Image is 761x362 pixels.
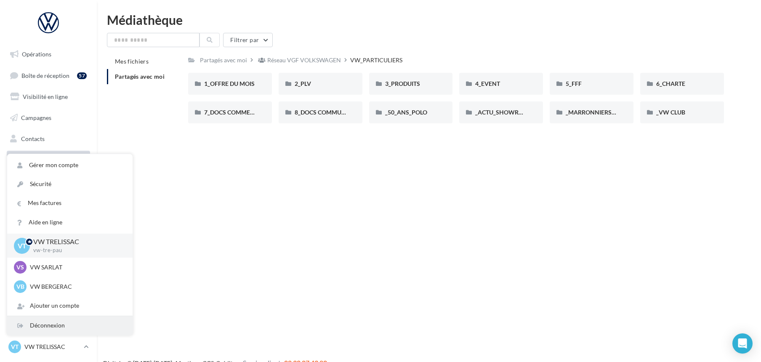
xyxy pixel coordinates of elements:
p: VW SARLAT [30,263,122,271]
div: Ajouter un compte [7,296,133,315]
span: _50_ANS_POLO [385,109,427,116]
a: ASSETS PERSONNALISABLES [5,193,92,218]
span: _ACTU_SHOWROOM [475,109,533,116]
span: 4_EVENT [475,80,500,87]
div: Médiathèque [107,13,751,26]
div: Open Intercom Messenger [732,333,753,354]
span: Visibilité en ligne [23,93,68,100]
a: Campagnes [5,109,92,127]
div: VW_PARTICULIERS [350,56,402,64]
span: _MARRONNIERS_25 [566,109,621,116]
span: Mes fichiers [115,58,149,65]
span: 8_DOCS COMMUNICATION [295,109,370,116]
span: _VW CLUB [656,109,685,116]
span: 6_CHARTE [656,80,685,87]
p: VW TRELISSAC [33,237,119,247]
a: Contacts [5,130,92,148]
p: VW BERGERAC [30,282,122,291]
a: Gérer mon compte [7,156,133,175]
span: 7_DOCS COMMERCIAUX [204,109,272,116]
p: VW TRELISSAC [24,343,80,351]
p: vw-tre-pau [33,247,119,254]
a: Visibilité en ligne [5,88,92,106]
div: 57 [77,72,87,79]
a: Aide en ligne [7,213,133,232]
button: Filtrer par [223,33,273,47]
div: Partagés avec moi [200,56,247,64]
span: Boîte de réception [21,72,69,79]
a: Boîte de réception57 [5,67,92,85]
span: VT [18,241,27,250]
span: VS [16,263,24,271]
a: VT VW TRELISSAC [7,339,90,355]
span: VB [16,282,24,291]
span: Opérations [22,51,51,58]
a: Mes factures [7,194,133,213]
a: Calendrier [5,172,92,189]
span: 1_OFFRE DU MOIS [204,80,255,87]
span: Partagés avec moi [115,73,165,80]
span: VT [11,343,19,351]
span: 3_PRODUITS [385,80,420,87]
a: Opérations [5,45,92,63]
div: Déconnexion [7,316,133,335]
span: Contacts [21,135,45,142]
a: Médiathèque [5,151,92,168]
div: Réseau VGF VOLKSWAGEN [267,56,341,64]
span: 2_PLV [295,80,311,87]
a: Sécurité [7,175,133,194]
span: 5_FFF [566,80,582,87]
span: Campagnes [21,114,51,121]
